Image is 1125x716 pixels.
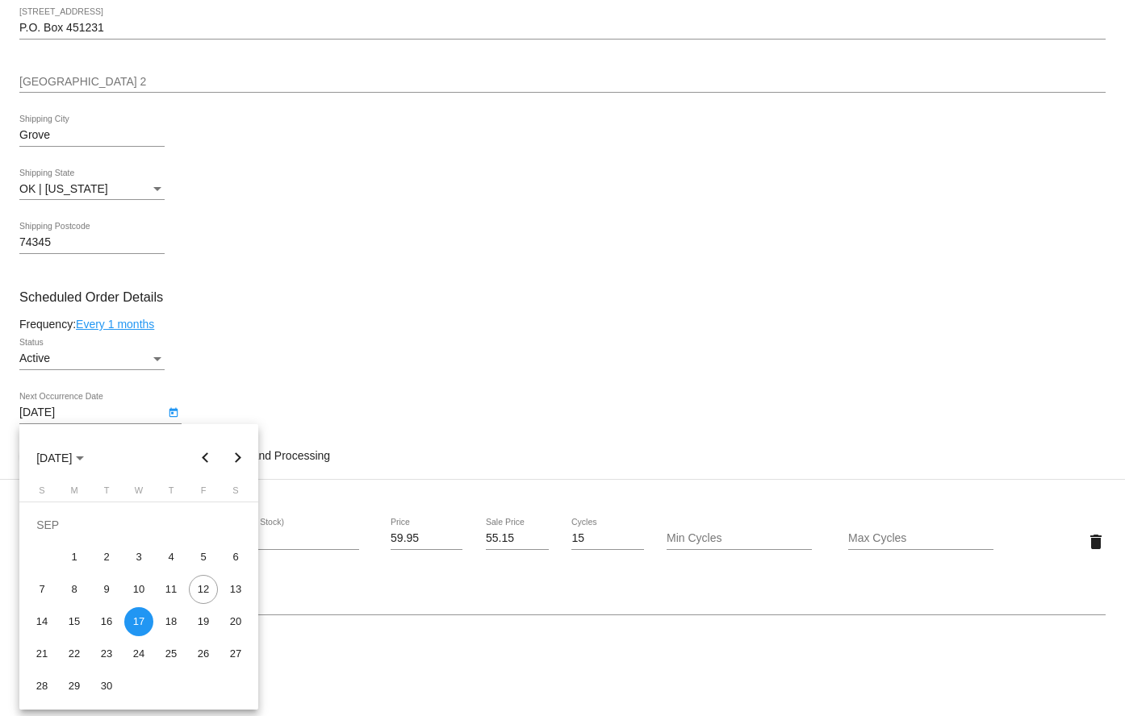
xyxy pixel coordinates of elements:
[155,573,187,606] td: September 11, 2025
[221,575,250,604] div: 13
[157,575,186,604] div: 11
[123,606,155,638] td: September 17, 2025
[27,672,56,701] div: 28
[190,442,222,474] button: Previous month
[220,541,252,573] td: September 6, 2025
[90,606,123,638] td: September 16, 2025
[221,543,250,572] div: 6
[90,573,123,606] td: September 9, 2025
[123,485,155,502] th: Wednesday
[189,639,218,668] div: 26
[92,639,121,668] div: 23
[157,607,186,636] div: 18
[187,485,220,502] th: Friday
[92,575,121,604] div: 9
[26,573,58,606] td: September 7, 2025
[90,541,123,573] td: September 2, 2025
[27,575,56,604] div: 7
[26,638,58,670] td: September 21, 2025
[187,541,220,573] td: September 5, 2025
[58,485,90,502] th: Monday
[155,606,187,638] td: September 18, 2025
[90,485,123,502] th: Tuesday
[155,638,187,670] td: September 25, 2025
[220,485,252,502] th: Saturday
[124,575,153,604] div: 10
[187,638,220,670] td: September 26, 2025
[189,607,218,636] div: 19
[123,573,155,606] td: September 10, 2025
[155,541,187,573] td: September 4, 2025
[23,442,97,474] button: Choose month and year
[26,606,58,638] td: September 14, 2025
[124,543,153,572] div: 3
[220,638,252,670] td: September 27, 2025
[27,639,56,668] div: 21
[187,606,220,638] td: September 19, 2025
[124,607,153,636] div: 17
[90,638,123,670] td: September 23, 2025
[92,607,121,636] div: 16
[60,575,89,604] div: 8
[189,543,218,572] div: 5
[155,485,187,502] th: Thursday
[60,639,89,668] div: 22
[157,543,186,572] div: 4
[26,485,58,502] th: Sunday
[221,607,250,636] div: 20
[26,670,58,702] td: September 28, 2025
[26,509,252,541] td: SEP
[123,638,155,670] td: September 24, 2025
[27,607,56,636] div: 14
[189,575,218,604] div: 12
[222,442,254,474] button: Next month
[60,543,89,572] div: 1
[60,607,89,636] div: 15
[58,638,90,670] td: September 22, 2025
[124,639,153,668] div: 24
[90,670,123,702] td: September 30, 2025
[58,670,90,702] td: September 29, 2025
[123,541,155,573] td: September 3, 2025
[60,672,89,701] div: 29
[58,573,90,606] td: September 8, 2025
[58,606,90,638] td: September 15, 2025
[157,639,186,668] div: 25
[92,543,121,572] div: 2
[221,639,250,668] div: 27
[92,672,121,701] div: 30
[187,573,220,606] td: September 12, 2025
[220,573,252,606] td: September 13, 2025
[36,452,84,464] span: [DATE]
[220,606,252,638] td: September 20, 2025
[58,541,90,573] td: September 1, 2025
